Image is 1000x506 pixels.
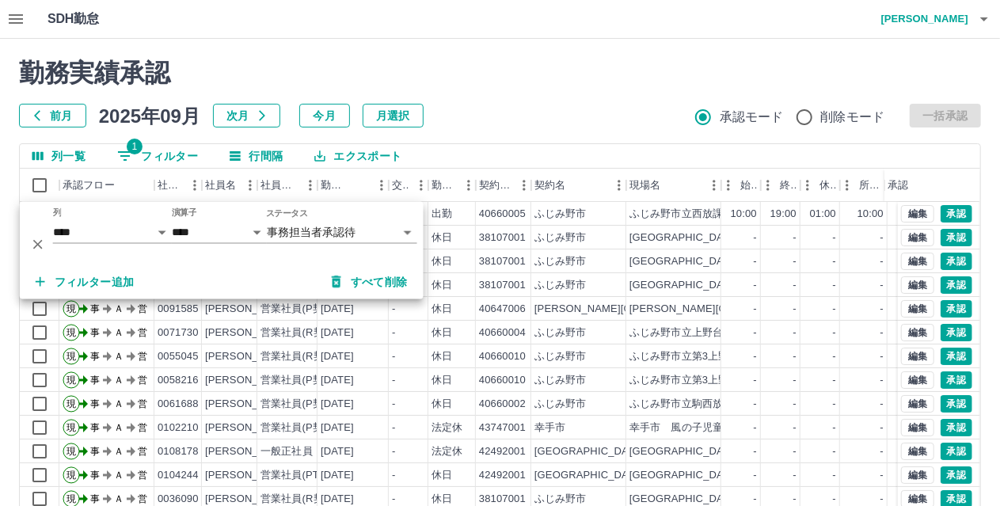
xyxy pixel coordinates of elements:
[607,173,631,197] button: メニュー
[793,325,797,341] div: -
[99,104,200,127] h5: 2025年09月
[172,207,197,219] label: 演算子
[432,373,452,388] div: 休日
[90,422,100,433] text: 事
[158,169,183,202] div: 社員番号
[138,446,147,457] text: 営
[793,254,797,269] div: -
[321,169,348,202] div: 勤務日
[629,169,660,202] div: 現場名
[534,207,587,222] div: ふじみ野市
[629,278,739,293] div: [GEOGRAPHIC_DATA]
[266,207,308,219] label: ステータス
[217,144,295,168] button: 行間隔
[363,104,424,127] button: 月選択
[901,324,934,341] button: 編集
[880,373,884,388] div: -
[534,302,730,317] div: [PERSON_NAME][GEOGRAPHIC_DATA]
[479,207,526,222] div: 40660005
[392,349,395,364] div: -
[114,446,124,457] text: Ａ
[321,444,354,459] div: [DATE]
[267,221,417,244] div: 事務担当者承認待
[880,444,884,459] div: -
[833,397,836,412] div: -
[67,327,76,338] text: 現
[158,302,199,317] div: 0091585
[114,327,124,338] text: Ａ
[138,422,147,433] text: 営
[67,351,76,362] text: 現
[793,349,797,364] div: -
[260,444,313,459] div: 一般正社員
[67,493,76,504] text: 現
[833,325,836,341] div: -
[392,420,395,436] div: -
[479,325,526,341] div: 40660004
[432,397,452,412] div: 休日
[833,278,836,293] div: -
[26,233,50,257] button: 削除
[833,420,836,436] div: -
[880,254,884,269] div: -
[260,169,298,202] div: 社員区分
[67,470,76,481] text: 現
[941,371,972,389] button: 承認
[409,173,433,197] button: メニュー
[432,420,462,436] div: 法定休
[392,302,395,317] div: -
[901,253,934,270] button: 編集
[901,419,934,436] button: 編集
[479,349,526,364] div: 40660010
[629,397,796,412] div: ふじみ野市立駒西放課後児童クラブ
[880,230,884,245] div: -
[213,104,280,127] button: 次月
[389,169,428,202] div: 交通費
[941,276,972,294] button: 承認
[392,169,409,202] div: 交通費
[127,139,143,154] span: 1
[138,303,147,314] text: 営
[90,351,100,362] text: 事
[63,169,115,202] div: 承認フロー
[810,207,836,222] div: 01:00
[90,446,100,457] text: 事
[138,327,147,338] text: 営
[754,349,757,364] div: -
[432,468,452,483] div: 休日
[205,373,291,388] div: [PERSON_NAME]
[392,468,395,483] div: -
[321,302,354,317] div: [DATE]
[512,173,536,197] button: メニュー
[534,325,587,341] div: ふじみ野市
[880,468,884,483] div: -
[432,349,452,364] div: 休日
[205,325,291,341] div: [PERSON_NAME]
[202,169,257,202] div: 社員名
[114,375,124,386] text: Ａ
[90,470,100,481] text: 事
[205,444,291,459] div: [PERSON_NAME]
[534,349,587,364] div: ふじみ野市
[479,230,526,245] div: 38107001
[23,268,147,296] button: フィルター追加
[319,268,420,296] button: すべて削除
[941,229,972,246] button: 承認
[833,373,836,388] div: -
[260,420,337,436] div: 営業社員(P契約)
[754,278,757,293] div: -
[833,230,836,245] div: -
[183,173,207,197] button: メニュー
[761,169,800,202] div: 終業
[321,420,354,436] div: [DATE]
[793,230,797,245] div: -
[138,470,147,481] text: 営
[432,169,457,202] div: 勤務区分
[857,207,884,222] div: 10:00
[90,375,100,386] text: 事
[534,278,587,293] div: ふじみ野市
[67,375,76,386] text: 現
[534,254,587,269] div: ふじみ野市
[702,173,726,197] button: メニュー
[793,420,797,436] div: -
